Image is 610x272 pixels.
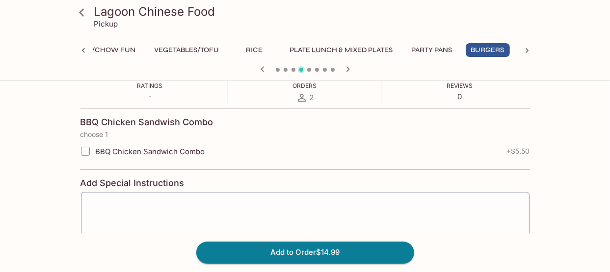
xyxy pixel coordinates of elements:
[406,43,458,57] button: Party Pans
[293,82,317,89] span: Orders
[80,178,530,189] h4: Add Special Instructions
[137,92,163,101] p: -
[94,19,118,28] p: Pickup
[149,43,225,57] button: Vegetables/Tofu
[96,147,205,156] span: BBQ Chicken Sandwich Combo
[196,242,414,263] button: Add to Order$14.99
[507,147,530,155] span: + $5.50
[94,4,533,19] h3: Lagoon Chinese Food
[447,92,473,101] p: 0
[310,93,314,102] span: 2
[137,82,163,89] span: Ratings
[466,43,510,57] button: Burgers
[80,131,530,138] p: choose 1
[233,43,277,57] button: Rice
[447,82,473,89] span: Reviews
[80,117,213,128] h4: BBQ Chicken Sandwish Combo
[285,43,398,57] button: Plate Lunch & Mixed Plates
